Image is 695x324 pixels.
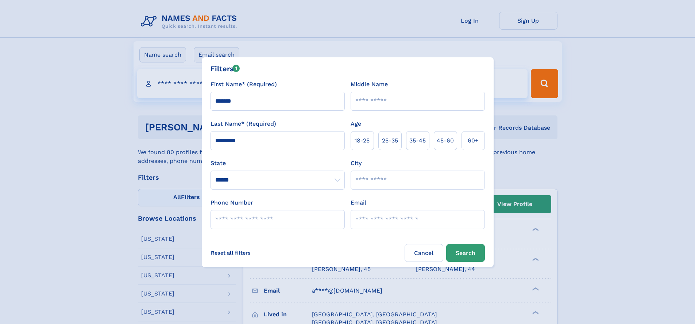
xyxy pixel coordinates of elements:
[405,244,443,262] label: Cancel
[355,136,370,145] span: 18‑25
[351,159,362,168] label: City
[351,80,388,89] label: Middle Name
[351,119,361,128] label: Age
[446,244,485,262] button: Search
[206,244,255,262] label: Reset all filters
[211,80,277,89] label: First Name* (Required)
[211,159,345,168] label: State
[409,136,426,145] span: 35‑45
[351,198,366,207] label: Email
[437,136,454,145] span: 45‑60
[211,198,253,207] label: Phone Number
[211,119,276,128] label: Last Name* (Required)
[468,136,479,145] span: 60+
[211,63,240,74] div: Filters
[382,136,398,145] span: 25‑35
